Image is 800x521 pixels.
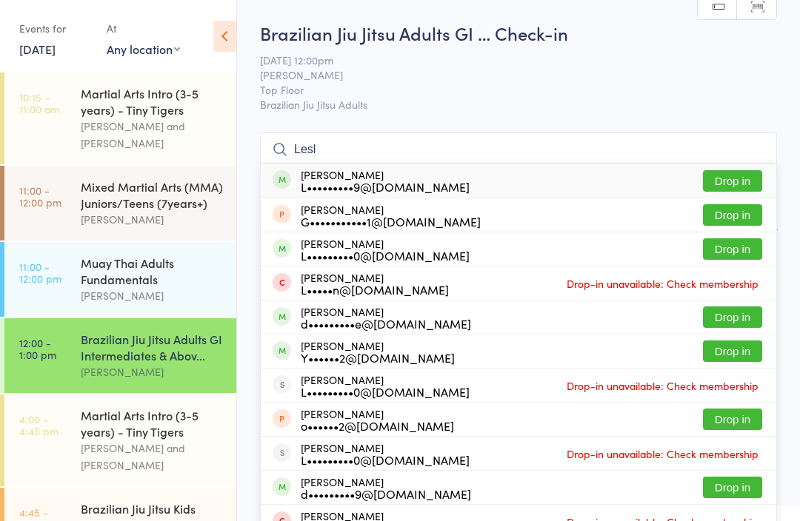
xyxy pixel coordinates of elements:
div: [PERSON_NAME] [301,169,470,192]
button: Drop in [703,340,762,362]
button: Drop in [703,238,762,260]
button: Drop in [703,306,762,328]
a: 10:15 -11:00 amMartial Arts Intro (3-5 years) - Tiny Tigers[PERSON_NAME] and [PERSON_NAME] [4,73,236,164]
div: L•••••n@[DOMAIN_NAME] [301,283,449,295]
div: [PERSON_NAME] [301,306,471,329]
div: Events for [19,16,92,41]
span: Drop-in unavailable: Check membership [563,374,762,397]
a: 11:00 -12:00 pmMixed Martial Arts (MMA) Juniors/Teens (7years+)[PERSON_NAME] [4,166,236,241]
span: Top Floor [260,82,754,97]
div: Any location [107,41,180,57]
div: L•••••••••0@[DOMAIN_NAME] [301,386,470,397]
div: [PERSON_NAME] [81,363,224,380]
a: 4:00 -4:45 pmMartial Arts Intro (3-5 years) - Tiny Tigers[PERSON_NAME] and [PERSON_NAME] [4,394,236,486]
div: [PERSON_NAME] [301,442,470,465]
button: Drop in [703,170,762,192]
time: 11:00 - 12:00 pm [19,260,61,284]
input: Search [260,132,777,167]
div: [PERSON_NAME] and [PERSON_NAME] [81,440,224,474]
a: 11:00 -12:00 pmMuay Thai Adults Fundamentals[PERSON_NAME] [4,242,236,317]
div: [PERSON_NAME] [301,204,481,227]
div: [PERSON_NAME] [81,211,224,228]
div: Y••••••2@[DOMAIN_NAME] [301,352,455,363]
button: Drop in [703,204,762,226]
div: G•••••••••••1@[DOMAIN_NAME] [301,215,481,227]
h2: Brazilian Jiu Jitsu Adults GI … Check-in [260,21,777,45]
div: [PERSON_NAME] [301,374,470,397]
div: L•••••••••0@[DOMAIN_NAME] [301,249,470,261]
div: [PERSON_NAME] [301,238,470,261]
time: 12:00 - 1:00 pm [19,337,56,360]
div: [PERSON_NAME] [301,272,449,295]
div: Martial Arts Intro (3-5 years) - Tiny Tigers [81,407,224,440]
time: 10:15 - 11:00 am [19,91,59,115]
div: d•••••••••e@[DOMAIN_NAME] [301,317,471,329]
div: Martial Arts Intro (3-5 years) - Tiny Tigers [81,85,224,118]
span: Brazilian Jiu Jitsu Adults [260,97,777,112]
button: Drop in [703,409,762,430]
span: [DATE] 12:00pm [260,53,754,67]
div: [PERSON_NAME] and [PERSON_NAME] [81,118,224,152]
span: Drop-in unavailable: Check membership [563,443,762,465]
div: Muay Thai Adults Fundamentals [81,255,224,287]
div: [PERSON_NAME] [301,340,455,363]
div: At [107,16,180,41]
time: 11:00 - 12:00 pm [19,184,61,208]
div: d•••••••••9@[DOMAIN_NAME] [301,488,471,500]
div: Mixed Martial Arts (MMA) Juniors/Teens (7years+) [81,178,224,211]
a: 12:00 -1:00 pmBrazilian Jiu Jitsu Adults GI Intermediates & Abov...[PERSON_NAME] [4,318,236,393]
div: o••••••2@[DOMAIN_NAME] [301,420,454,431]
div: [PERSON_NAME] [301,408,454,431]
span: Drop-in unavailable: Check membership [563,272,762,295]
div: L•••••••••9@[DOMAIN_NAME] [301,181,470,192]
div: L•••••••••0@[DOMAIN_NAME] [301,454,470,465]
button: Drop in [703,477,762,498]
div: [PERSON_NAME] [301,476,471,500]
time: 4:00 - 4:45 pm [19,413,59,437]
div: Brazilian Jiu Jitsu Adults GI Intermediates & Abov... [81,331,224,363]
a: [DATE] [19,41,56,57]
div: [PERSON_NAME] [81,287,224,304]
span: [PERSON_NAME] [260,67,754,82]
